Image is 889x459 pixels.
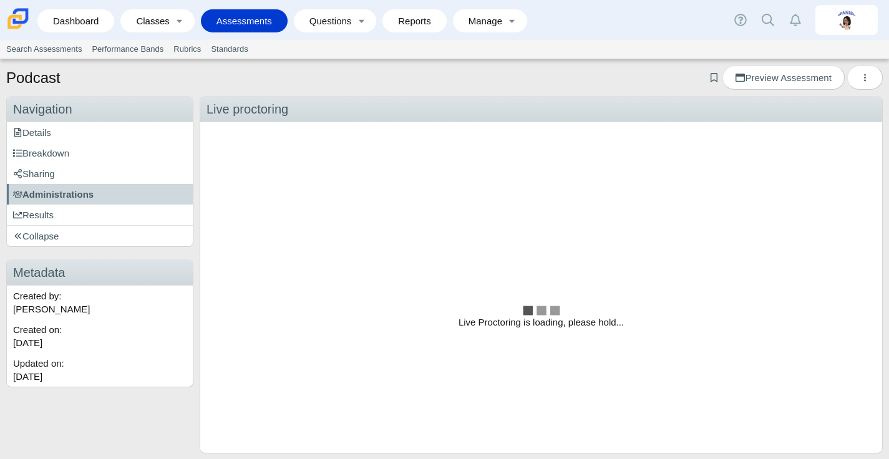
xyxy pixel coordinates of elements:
a: Standards [206,40,253,59]
a: Breakdown [7,143,193,163]
a: Toggle expanded [352,9,370,32]
a: Manage [459,9,503,32]
span: Navigation [13,102,72,116]
a: Toggle expanded [171,9,188,32]
h1: Podcast [6,67,61,89]
a: Collapse [7,226,193,246]
div: Updated on: [7,353,193,387]
div: Created on: [7,319,193,353]
a: Questions [300,9,352,32]
a: Performance Bands [87,40,168,59]
span: Preview Assessment [736,72,831,83]
a: Dashboard [44,9,108,32]
img: loader.gif [523,306,560,316]
a: Results [7,205,193,225]
span: Details [13,127,51,138]
img: xiomara.rivera.Kepz75 [837,10,857,30]
a: Preview Assessment [722,65,844,90]
a: Administrations [7,184,193,205]
a: Toggle expanded [503,9,521,32]
a: Reports [389,9,440,32]
a: Search Assessments [1,40,87,59]
a: xiomara.rivera.Kepz75 [815,5,878,35]
a: Alerts [782,6,809,34]
span: Administrations [13,189,94,200]
a: Sharing [7,163,193,184]
span: Results [13,210,54,220]
a: Assessments [207,9,281,32]
a: Add bookmark [708,72,720,83]
span: Breakdown [13,148,69,158]
span: Live Proctoring is loading, please hold... [459,316,624,329]
div: Live proctoring [200,97,882,122]
a: Carmen School of Science & Technology [5,23,31,34]
span: Collapse [13,231,59,241]
a: Classes [127,9,170,32]
button: More options [847,65,883,90]
time: May 1, 2024 at 8:22 PM [13,337,42,348]
a: Rubrics [168,40,206,59]
time: May 1, 2024 at 8:22 PM [13,371,42,382]
span: Sharing [13,168,55,179]
a: Details [7,122,193,143]
div: Created by: [PERSON_NAME] [7,286,193,319]
h3: Metadata [7,260,193,286]
img: Carmen School of Science & Technology [5,6,31,32]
